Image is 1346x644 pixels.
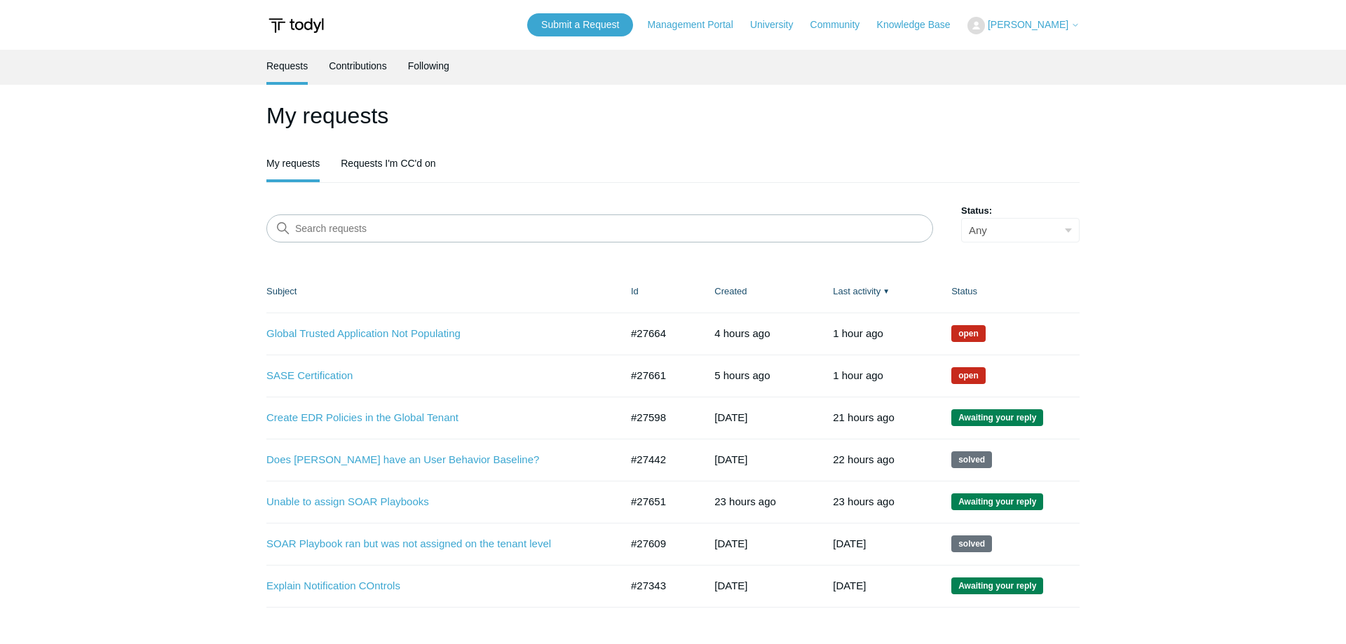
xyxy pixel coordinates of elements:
[810,18,874,32] a: Community
[714,537,747,549] time: 08/22/2025, 08:19
[833,411,895,423] time: 08/25/2025, 17:03
[833,580,866,591] time: 08/23/2025, 12:02
[266,214,933,242] input: Search requests
[714,580,747,591] time: 08/12/2025, 11:48
[266,147,320,179] a: My requests
[329,50,387,82] a: Contributions
[833,327,883,339] time: 08/26/2025, 13:54
[266,410,599,426] a: Create EDR Policies in the Global Tenant
[714,411,747,423] time: 08/21/2025, 16:36
[714,327,770,339] time: 08/26/2025, 10:24
[714,369,770,381] time: 08/26/2025, 09:14
[833,537,866,549] time: 08/23/2025, 14:02
[617,565,700,607] td: #27343
[951,493,1043,510] span: We are waiting for you to respond
[617,481,700,523] td: #27651
[617,439,700,481] td: #27442
[617,523,700,565] td: #27609
[266,270,617,313] th: Subject
[833,453,895,465] time: 08/25/2025, 16:02
[951,409,1043,426] span: We are waiting for you to respond
[988,19,1068,30] span: [PERSON_NAME]
[833,495,895,507] time: 08/25/2025, 15:40
[951,367,986,384] span: We are working on a response for you
[266,13,326,39] img: Todyl Support Center Help Center home page
[648,18,747,32] a: Management Portal
[883,286,890,296] span: ▼
[266,368,599,384] a: SASE Certification
[714,286,747,296] a: Created
[408,50,449,82] a: Following
[833,286,881,296] a: Last activity▼
[951,451,992,468] span: This request has been solved
[961,204,1080,218] label: Status:
[714,453,747,465] time: 08/14/2025, 12:48
[266,99,1080,132] h1: My requests
[877,18,965,32] a: Knowledge Base
[617,397,700,439] td: #27598
[266,452,599,468] a: Does [PERSON_NAME] have an User Behavior Baseline?
[266,536,599,552] a: SOAR Playbook ran but was not assigned on the tenant level
[833,369,883,381] time: 08/26/2025, 13:47
[266,494,599,510] a: Unable to assign SOAR Playbooks
[967,17,1080,34] button: [PERSON_NAME]
[951,535,992,552] span: This request has been solved
[951,577,1043,594] span: We are waiting for you to respond
[266,50,308,82] a: Requests
[527,13,633,36] a: Submit a Request
[951,325,986,342] span: We are working on a response for you
[341,147,435,179] a: Requests I'm CC'd on
[617,355,700,397] td: #27661
[266,326,599,342] a: Global Trusted Application Not Populating
[617,313,700,355] td: #27664
[714,495,776,507] time: 08/25/2025, 15:27
[266,578,599,594] a: Explain Notification COntrols
[617,270,700,313] th: Id
[937,270,1080,313] th: Status
[750,18,807,32] a: University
